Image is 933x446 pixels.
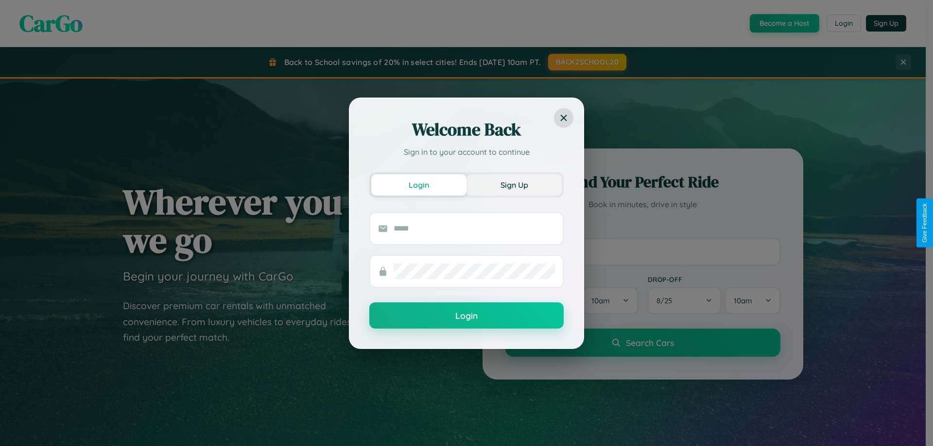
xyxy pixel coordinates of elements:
[921,203,928,243] div: Give Feedback
[371,174,466,196] button: Login
[369,118,564,141] h2: Welcome Back
[466,174,562,196] button: Sign Up
[369,302,564,329] button: Login
[369,146,564,158] p: Sign in to your account to continue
